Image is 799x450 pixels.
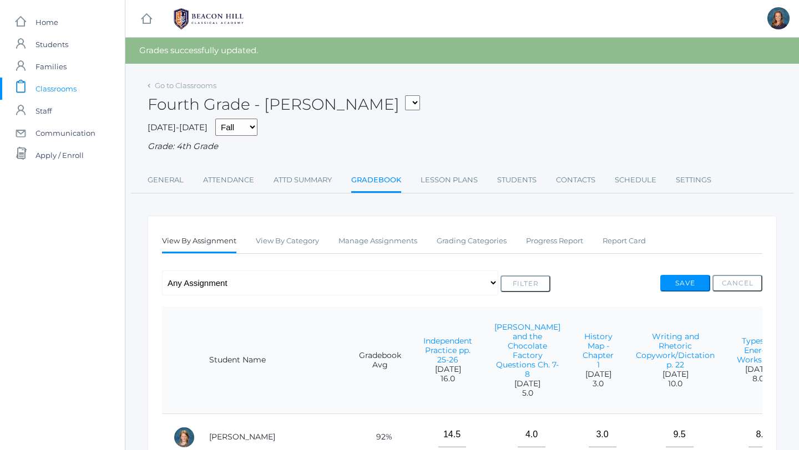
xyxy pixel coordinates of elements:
a: Attd Summary [274,169,332,191]
a: Progress Report [526,230,583,252]
span: 8.0 [737,374,779,383]
button: Filter [500,275,550,292]
a: Gradebook [351,169,401,193]
span: Families [36,55,67,78]
span: [DATE] [494,379,560,388]
a: Students [497,169,537,191]
span: Apply / Enroll [36,144,84,166]
div: Grades successfully updated. [125,38,799,64]
span: [DATE]-[DATE] [148,122,208,132]
a: View By Category [256,230,319,252]
button: Save [660,275,710,292]
span: 5.0 [494,388,560,398]
a: Schedule [615,169,656,191]
span: Staff [36,100,52,122]
span: 3.0 [583,379,614,388]
span: [DATE] [583,370,614,379]
span: 10.0 [636,379,715,388]
a: History Map - Chapter 1 [583,331,614,370]
div: Amelia Adams [173,426,195,448]
span: [DATE] [737,365,779,374]
a: Contacts [556,169,595,191]
button: Cancel [712,275,762,292]
a: Types of Energy Worksheet [737,336,779,365]
a: General [148,169,184,191]
h2: Fourth Grade - [PERSON_NAME] [148,96,420,113]
span: [DATE] [636,370,715,379]
th: Gradebook Avg [348,306,412,414]
a: [PERSON_NAME] [209,432,275,442]
a: Settings [676,169,711,191]
a: Manage Assignments [338,230,417,252]
a: Report Card [603,230,646,252]
span: 16.0 [423,374,472,383]
div: Ellie Bradley [767,7,790,29]
span: [DATE] [423,365,472,374]
a: Attendance [203,169,254,191]
a: [PERSON_NAME] and the Chocolate Factory Questions Ch. 7-8 [494,322,560,379]
th: Student Name [198,306,348,414]
span: Communication [36,122,95,144]
a: View By Assignment [162,230,236,254]
a: Writing and Rhetoric Copywork/Dictation p. 22 [636,331,715,370]
span: Students [36,33,68,55]
a: Independent Practice pp. 25-26 [423,336,472,365]
a: Lesson Plans [421,169,478,191]
img: 1_BHCALogos-05.png [167,5,250,33]
span: Home [36,11,58,33]
span: Classrooms [36,78,77,100]
div: Grade: 4th Grade [148,140,777,153]
a: Grading Categories [437,230,507,252]
a: Go to Classrooms [155,81,216,90]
